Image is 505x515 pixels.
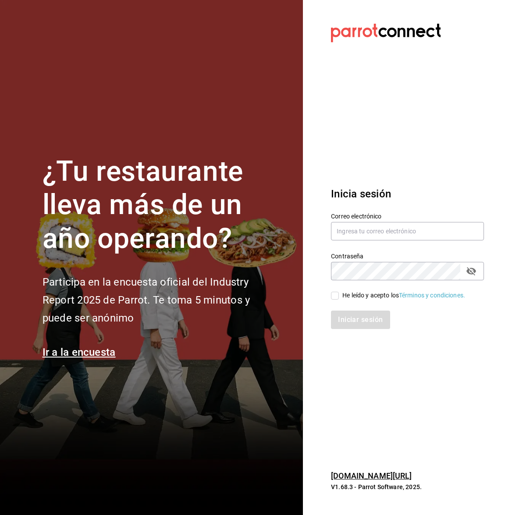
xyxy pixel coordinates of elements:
[331,186,484,202] h3: Inicia sesión
[399,292,465,299] a: Términos y condiciones.
[331,253,484,259] label: Contraseña
[331,222,484,240] input: Ingresa tu correo electrónico
[464,264,479,279] button: passwordField
[342,291,465,300] div: He leído y acepto los
[331,213,484,219] label: Correo electrónico
[331,483,484,491] p: V1.68.3 - Parrot Software, 2025.
[331,471,412,480] a: [DOMAIN_NAME][URL]
[43,155,279,256] h1: ¿Tu restaurante lleva más de un año operando?
[43,273,279,327] h2: Participa en la encuesta oficial del Industry Report 2025 de Parrot. Te toma 5 minutos y puede se...
[43,346,116,358] a: Ir a la encuesta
